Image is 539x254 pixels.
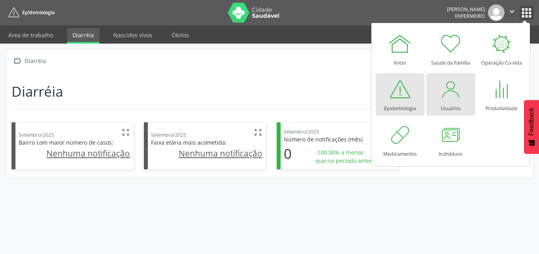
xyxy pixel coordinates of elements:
[23,55,47,67] div: Diarréia
[315,148,379,157] span: -100.00% a menos
[22,9,55,16] span: Epidemiologia
[284,128,319,135] span: Setembro/2025
[19,139,113,146] span: Bairro com maior número de casos:
[488,4,505,21] img: img
[477,73,526,116] a: Produtividade
[144,122,266,170] div: Setembro/2025  Faixa etária mais acometida: Nenhuma notificação
[11,83,63,100] h1: Diarréia
[11,55,23,67] i: 
[524,100,539,154] button: Feedback - Mostrar pesquisa
[277,122,399,170] div: Setembro/2025  Número de notificações (mês) 0 -100.00% a menos que no período anterior 
[426,28,475,70] a: Saúde da Família
[151,132,186,138] span: Setembro/2025
[528,108,535,136] span: Feedback
[315,157,379,165] span: que no período anterior
[508,7,516,16] i: 
[477,28,526,70] a: Operação Co-vida
[108,28,158,42] a: Nascidos vivos
[3,28,59,42] a: Área de trabalho
[426,73,475,116] a: Usuários
[447,6,485,13] div: [PERSON_NAME]
[426,119,475,161] a: Indivíduos
[455,13,485,19] span: Enfermeiro
[254,128,262,137] i: 
[6,6,55,19] a: Epidemiologia
[151,139,227,146] span: Faixa etária mais acometida:
[46,148,130,159] u: Nenhuma notificação
[179,148,262,159] u: Nenhuma notificação
[376,28,424,70] a: Início
[166,28,195,42] a: Óbitos
[284,136,363,143] span: Número de notificações (mês)
[11,55,47,67] a:  Diarréia
[11,122,134,170] div: Setembro/2025  Bairro com maior número de casos: Nenhuma notificação
[19,132,54,138] span: Setembro/2025
[67,28,99,44] a: Diarréia
[284,145,292,162] h1: 0
[376,119,424,161] a: Medicamentos
[121,128,130,137] i: 
[520,6,533,20] button: apps
[376,73,424,116] a: Epidemiologia
[505,4,520,21] button: 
